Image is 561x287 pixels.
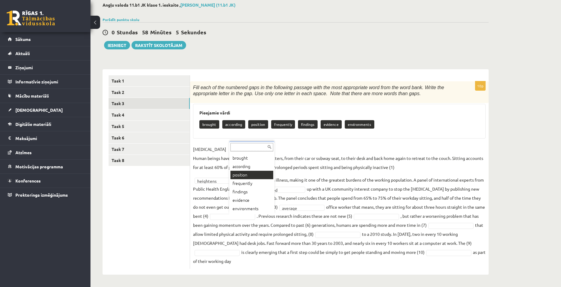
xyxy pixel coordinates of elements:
div: according [230,162,273,171]
div: position [230,171,273,179]
div: findings [230,188,273,196]
div: environments [230,204,273,213]
div: evidence [230,196,273,204]
div: brought [230,154,273,162]
div: frequently [230,179,273,188]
